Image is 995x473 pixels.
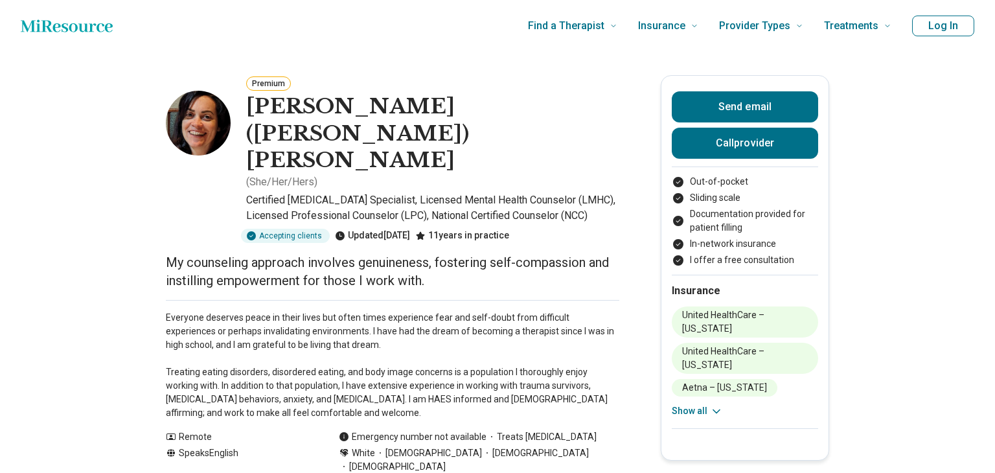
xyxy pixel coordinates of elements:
p: My counseling approach involves genuineness, fostering self-compassion and instilling empowerment... [166,253,619,290]
div: Remote [166,430,313,444]
div: Emergency number not available [339,430,486,444]
li: Aetna – [US_STATE] [672,379,777,397]
li: In-network insurance [672,237,818,251]
button: Show all [672,404,723,418]
ul: Payment options [672,175,818,267]
li: I offer a free consultation [672,253,818,267]
li: Documentation provided for patient filling [672,207,818,235]
h1: [PERSON_NAME] ([PERSON_NAME]) [PERSON_NAME] [246,93,619,174]
span: [DEMOGRAPHIC_DATA] [482,446,589,460]
p: Certified [MEDICAL_DATA] Specialist, Licensed Mental Health Counselor (LMHC), Licensed Profession... [246,192,619,224]
div: 11 years in practice [415,229,509,243]
li: Out-of-pocket [672,175,818,189]
span: White [352,446,375,460]
button: Callprovider [672,128,818,159]
li: Sliding scale [672,191,818,205]
span: Find a Therapist [528,17,604,35]
li: United HealthCare – [US_STATE] [672,343,818,374]
p: ( She/Her/Hers ) [246,174,317,190]
a: Home page [21,13,113,39]
span: Treats [MEDICAL_DATA] [486,430,597,444]
button: Log In [912,16,974,36]
h2: Insurance [672,283,818,299]
p: Everyone deserves peace in their lives but often times experience fear and self-doubt from diffic... [166,311,619,420]
span: Provider Types [719,17,790,35]
div: Updated [DATE] [335,229,410,243]
li: United HealthCare – [US_STATE] [672,306,818,338]
span: Treatments [824,17,878,35]
img: Deanna G McCaskill, Certified Eating Disorder Specialist [166,91,231,156]
div: Accepting clients [241,229,330,243]
span: [DEMOGRAPHIC_DATA] [375,446,482,460]
button: Send email [672,91,818,122]
span: Insurance [638,17,685,35]
button: Premium [246,76,291,91]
